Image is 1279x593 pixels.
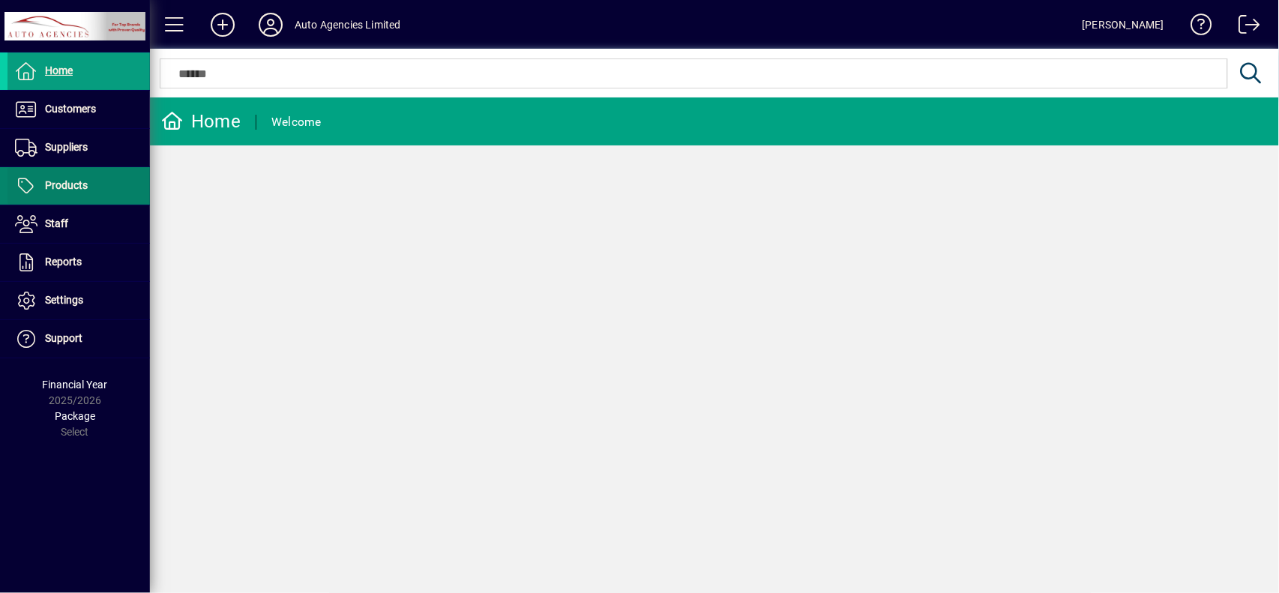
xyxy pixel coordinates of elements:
[7,282,150,319] a: Settings
[1227,3,1260,52] a: Logout
[55,410,95,422] span: Package
[45,64,73,76] span: Home
[247,11,295,38] button: Profile
[7,129,150,166] a: Suppliers
[7,320,150,358] a: Support
[7,167,150,205] a: Products
[1083,13,1164,37] div: [PERSON_NAME]
[1179,3,1212,52] a: Knowledge Base
[45,294,83,306] span: Settings
[45,256,82,268] span: Reports
[295,13,401,37] div: Auto Agencies Limited
[7,205,150,243] a: Staff
[45,332,82,344] span: Support
[45,103,96,115] span: Customers
[199,11,247,38] button: Add
[45,179,88,191] span: Products
[45,141,88,153] span: Suppliers
[45,217,68,229] span: Staff
[161,109,241,133] div: Home
[7,244,150,281] a: Reports
[43,379,108,391] span: Financial Year
[7,91,150,128] a: Customers
[271,110,322,134] div: Welcome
